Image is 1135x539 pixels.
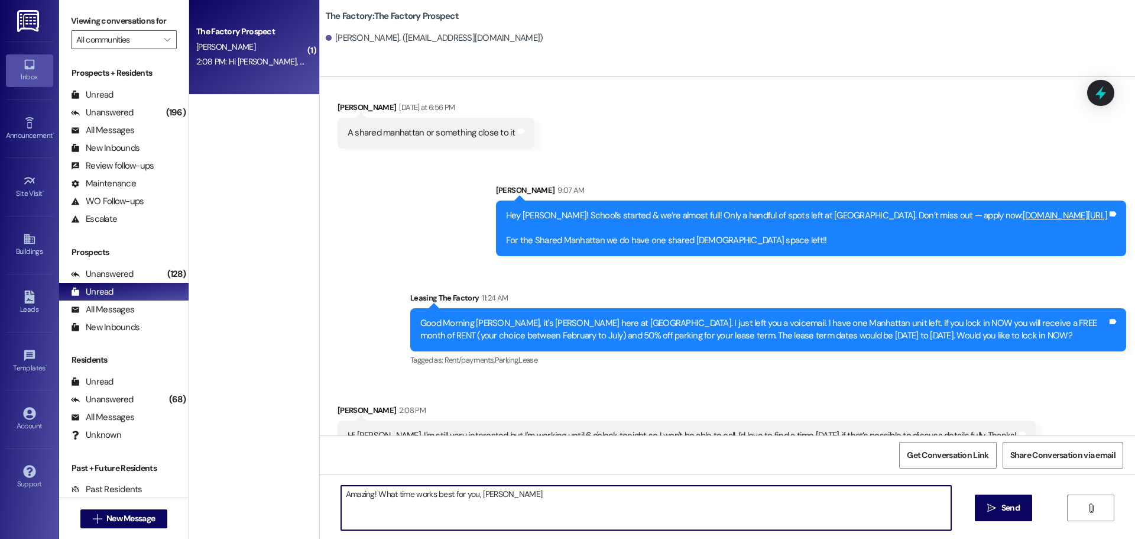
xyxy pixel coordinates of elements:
label: Viewing conversations for [71,12,177,30]
div: Unanswered [71,106,134,119]
b: The Factory: The Factory Prospect [326,10,459,22]
div: (196) [163,104,189,122]
input: All communities [76,30,158,49]
div: A shared manhattan or something close to it [348,127,515,139]
div: 2:08 PM [396,404,425,417]
div: All Messages [71,124,134,137]
button: New Message [80,509,168,528]
div: Prospects [59,246,189,259]
button: Get Conversation Link [899,442,996,469]
div: Leasing The Factory [410,292,1126,308]
div: Unknown [71,429,121,441]
div: All Messages [71,304,134,316]
div: (128) [164,265,189,283]
span: Share Conversation via email [1010,449,1115,461]
a: Inbox [6,54,53,86]
div: 2:08 PM: Hi [PERSON_NAME], I'm still very interested but I'm working until 6 o'clock tonight so I... [196,56,842,67]
span: • [43,188,44,196]
textarea: Amazing! What time works best for you, [PERSON_NAME] [341,486,951,530]
div: 11:24 AM [479,292,508,304]
a: Support [6,461,53,493]
div: Review follow-ups [71,160,154,172]
a: [DOMAIN_NAME][URL] [1023,209,1108,221]
span: Get Conversation Link [907,449,988,461]
span: Send [1001,502,1020,514]
span: Lease [518,355,537,365]
div: Past + Future Residents [59,462,189,475]
a: Site Visit • [6,171,53,203]
img: ResiDesk Logo [17,10,41,32]
div: (68) [166,390,189,409]
div: Unread [71,286,113,298]
i:  [164,35,170,44]
div: New Inbounds [71,142,140,154]
div: Good Morning [PERSON_NAME], it's [PERSON_NAME] here at [GEOGRAPHIC_DATA]. I just left you a voice... [420,317,1107,343]
a: Buildings [6,229,53,261]
div: WO Follow-ups [71,195,144,208]
div: Residents [59,354,189,366]
div: Unanswered [71,268,134,280]
button: Send [975,495,1032,521]
div: [PERSON_NAME] [496,184,1126,201]
div: 9:07 AM [554,184,584,196]
div: Hey [PERSON_NAME]! School’s started & we’re almost full! Only a handful of spots left at [GEOGRAP... [506,209,1107,247]
div: Unread [71,376,113,388]
div: Unanswered [71,393,134,406]
div: New Inbounds [71,321,140,334]
div: [PERSON_NAME] [338,404,1036,421]
div: All Messages [71,411,134,424]
a: Templates • [6,346,53,377]
span: Rent/payments , [445,355,495,365]
a: Leads [6,287,53,319]
div: Prospects + Residents [59,67,189,79]
i:  [93,514,102,524]
button: Share Conversation via email [1003,442,1123,469]
div: Hi [PERSON_NAME], I'm still very interested but I'm working until 6 o'clock tonight so I won't be... [348,430,1017,442]
div: [PERSON_NAME] [338,101,534,118]
div: Escalate [71,213,117,225]
i:  [1087,504,1095,513]
div: Past Residents [71,483,142,496]
span: [PERSON_NAME] [196,41,255,52]
span: New Message [106,512,155,525]
span: • [53,130,54,138]
i:  [987,504,996,513]
div: The Factory Prospect [196,25,306,38]
div: [DATE] at 6:56 PM [396,101,455,114]
div: Maintenance [71,177,136,190]
div: Unread [71,89,113,101]
span: Parking , [495,355,519,365]
a: Account [6,404,53,435]
div: [PERSON_NAME]. ([EMAIL_ADDRESS][DOMAIN_NAME]) [326,32,543,44]
div: Tagged as: [410,351,1126,369]
span: • [46,362,47,370]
